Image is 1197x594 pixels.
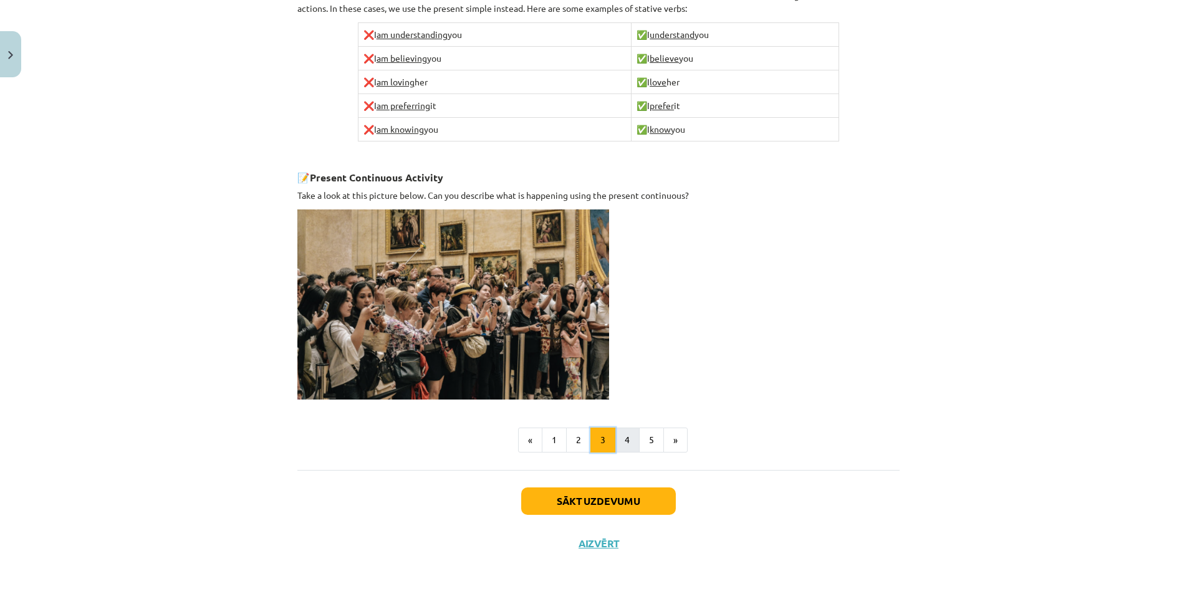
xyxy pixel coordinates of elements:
[650,123,671,135] u: know
[637,76,647,87] span: ✅
[650,76,666,87] u: love
[650,29,695,40] u: understand
[663,428,688,453] button: »
[637,100,647,111] span: ✅
[358,23,632,47] td: I you
[297,428,900,453] nav: Page navigation example
[377,100,430,111] u: am preferring
[297,162,900,185] h3: 📝
[650,52,679,64] u: believe
[637,52,647,64] span: ✅
[632,23,839,47] td: I you
[632,47,839,70] td: I you
[637,29,647,40] span: ✅
[363,76,374,87] span: ❌
[637,123,647,135] span: ✅
[8,51,13,59] img: icon-close-lesson-0947bae3869378f0d4975bcd49f059093ad1ed9edebbc8119c70593378902aed.svg
[542,428,567,453] button: 1
[363,100,374,111] span: ❌
[639,428,664,453] button: 5
[632,70,839,94] td: I her
[363,29,374,40] span: ❌
[377,52,427,64] u: am believing
[363,123,374,135] span: ❌
[518,428,542,453] button: «
[377,76,415,87] u: am loving
[358,94,632,118] td: I it
[358,70,632,94] td: I her
[363,52,374,64] span: ❌
[590,428,615,453] button: 3
[566,428,591,453] button: 2
[632,94,839,118] td: I it
[358,47,632,70] td: I you
[615,428,640,453] button: 4
[310,171,443,184] strong: Present Continuous Activity
[650,100,674,111] u: prefer
[377,29,448,40] u: am understanding
[632,118,839,141] td: I you
[521,487,676,515] button: Sākt uzdevumu
[377,123,424,135] u: am knowing
[358,118,632,141] td: I you
[297,189,900,202] p: Take a look at this picture below. Can you describe what is happening using the present continuous?
[575,537,622,550] button: Aizvērt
